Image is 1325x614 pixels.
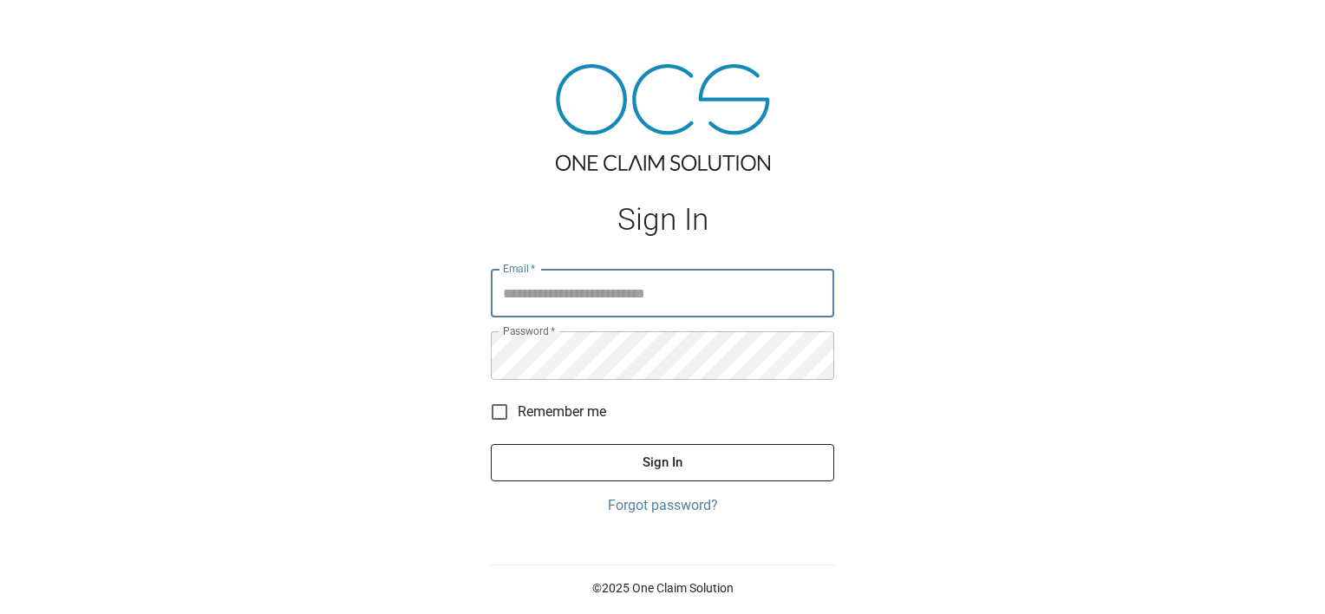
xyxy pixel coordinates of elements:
p: © 2025 One Claim Solution [491,579,834,597]
img: ocs-logo-tra.png [556,64,770,171]
h1: Sign In [491,202,834,238]
label: Email [503,261,536,276]
span: Remember me [518,402,606,422]
label: Password [503,323,555,338]
a: Forgot password? [491,495,834,516]
button: Sign In [491,444,834,480]
img: ocs-logo-white-transparent.png [21,10,90,45]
